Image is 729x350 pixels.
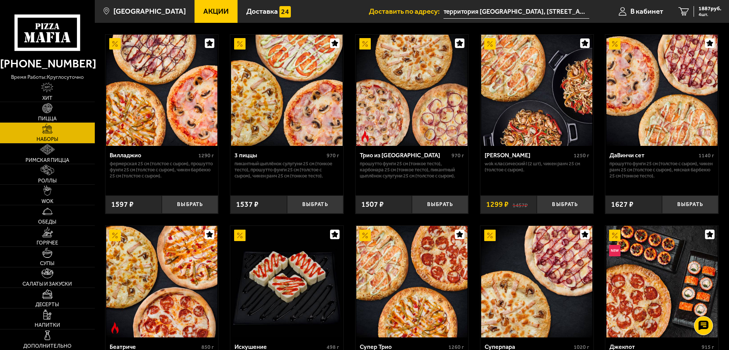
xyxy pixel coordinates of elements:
[443,5,589,19] input: Ваш адрес доставки
[287,195,343,214] button: Выбрать
[231,35,342,146] img: 3 пиццы
[38,116,57,121] span: Пицца
[480,226,593,337] a: АкционныйСуперпара
[109,230,121,241] img: Акционный
[360,152,450,159] div: Трио из [GEOGRAPHIC_DATA]
[606,35,718,146] img: ДаВинчи сет
[110,161,214,179] p: Фермерская 25 см (толстое с сыром), Прошутто Фунги 25 см (толстое с сыром), Чикен Барбекю 25 см (...
[234,152,325,159] div: 3 пиццы
[359,230,371,241] img: Акционный
[230,226,343,337] a: АкционныйИскушение
[356,226,469,337] a: АкционныйСупер Трио
[481,226,592,337] img: Суперпара
[162,195,218,214] button: Выбрать
[630,8,663,15] span: В кабинет
[37,137,58,142] span: Наборы
[699,152,714,159] span: 1140 г
[26,158,69,163] span: Римская пицца
[234,38,246,50] img: Акционный
[609,161,714,179] p: Прошутто Фунги 25 см (толстое с сыром), Чикен Ранч 25 см (толстое с сыром), Мясная Барбекю 25 см ...
[451,152,464,159] span: 970 г
[356,35,469,146] a: АкционныйОстрое блюдоТрио из Рио
[485,161,589,173] p: Wok классический L (2 шт), Чикен Ранч 25 см (толстое с сыром).
[412,195,468,214] button: Выбрать
[38,219,56,225] span: Обеды
[609,230,621,241] img: Акционный
[42,96,53,101] span: Хит
[485,152,572,159] div: [PERSON_NAME]
[512,201,528,208] s: 1457 ₽
[234,161,339,179] p: Пикантный цыплёнок сулугуни 25 см (тонкое тесто), Прошутто Фунги 25 см (толстое с сыром), Чикен Р...
[41,199,53,204] span: WOK
[37,240,58,246] span: Горячее
[231,226,342,337] img: Искушение
[359,131,371,142] img: Острое блюдо
[113,8,186,15] span: [GEOGRAPHIC_DATA]
[605,35,718,146] a: АкционныйДаВинчи сет
[106,226,217,337] img: Беатриче
[486,201,509,208] span: 1299 ₽
[609,245,621,256] img: Новинка
[699,6,721,11] span: 1887 руб.
[230,35,343,146] a: Акционный3 пиццы
[361,201,384,208] span: 1507 ₽
[484,38,496,50] img: Акционный
[605,226,718,337] a: АкционныйНовинкаДжекпот
[203,8,229,15] span: Акции
[109,38,121,50] img: Акционный
[609,152,697,159] div: ДаВинчи сет
[111,201,134,208] span: 1597 ₽
[246,8,278,15] span: Доставка
[105,226,219,337] a: АкционныйОстрое блюдоБеатриче
[106,35,217,146] img: Вилладжио
[35,323,60,328] span: Напитки
[606,226,718,337] img: Джекпот
[23,344,72,349] span: Дополнительно
[234,230,246,241] img: Акционный
[359,38,371,50] img: Акционный
[198,152,214,159] span: 1290 г
[356,226,467,337] img: Супер Трио
[279,6,291,18] img: 15daf4d41897b9f0e9f617042186c801.svg
[480,35,593,146] a: АкционныйВилла Капри
[40,261,54,266] span: Супы
[236,201,258,208] span: 1537 ₽
[574,152,589,159] span: 1250 г
[443,5,589,19] span: территория Горелово, улица Коммунаров, 188к3
[369,8,443,15] span: Доставить по адресу:
[662,195,718,214] button: Выбрать
[110,152,197,159] div: Вилладжио
[611,201,633,208] span: 1627 ₽
[105,35,219,146] a: АкционныйВилладжио
[22,281,72,287] span: Салаты и закуски
[481,35,592,146] img: Вилла Капри
[327,152,339,159] span: 970 г
[35,302,59,307] span: Десерты
[609,38,621,50] img: Акционный
[109,322,121,334] img: Острое блюдо
[38,178,57,184] span: Роллы
[360,161,464,179] p: Прошутто Фунги 25 см (тонкое тесто), Карбонара 25 см (тонкое тесто), Пикантный цыплёнок сулугуни ...
[537,195,593,214] button: Выбрать
[484,230,496,241] img: Акционный
[699,12,721,17] span: 4 шт.
[356,35,467,146] img: Трио из Рио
